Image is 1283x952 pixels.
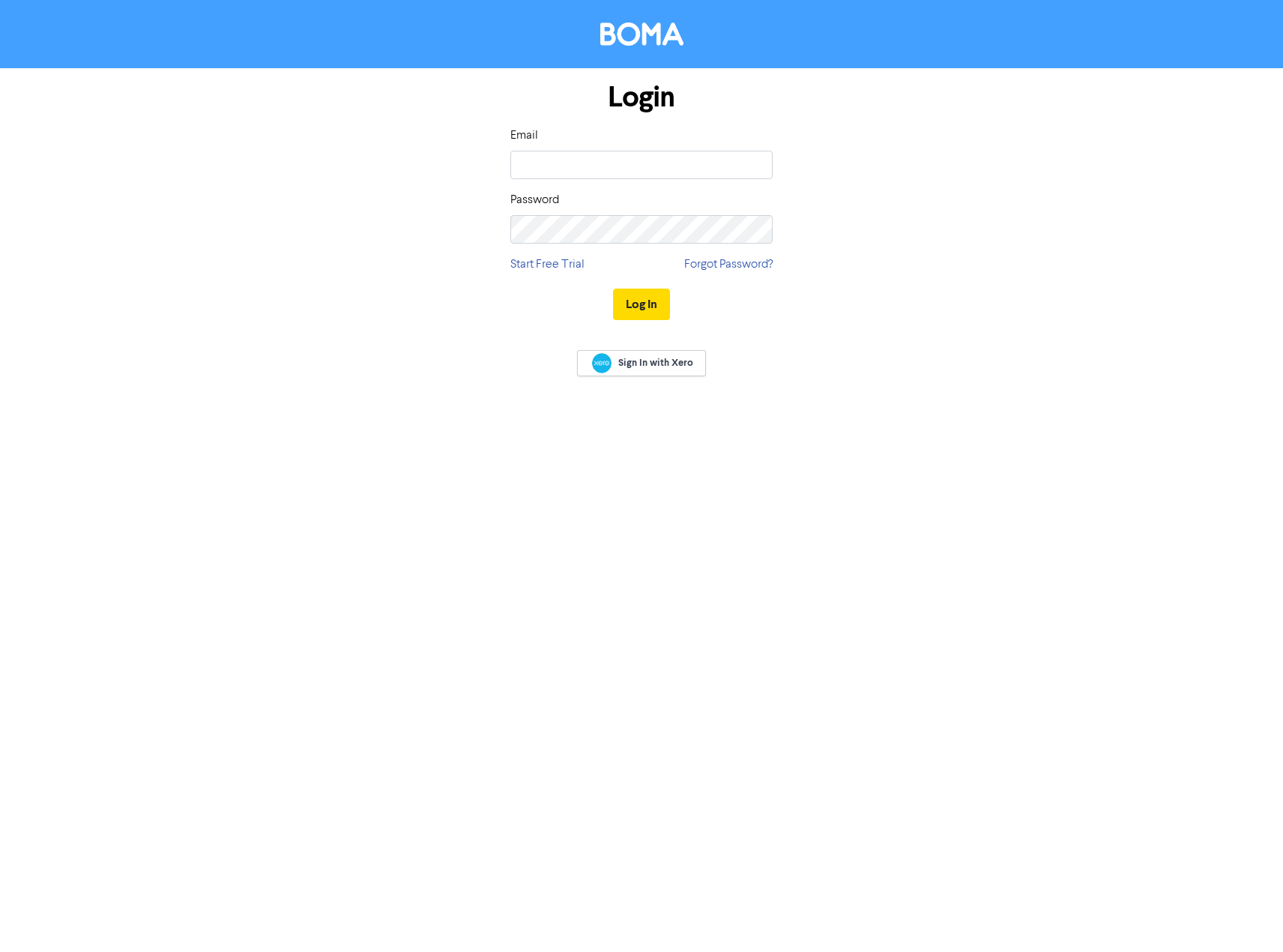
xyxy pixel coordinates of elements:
[600,22,683,46] img: BOMA Logo
[1208,880,1283,952] iframe: Chat Widget
[684,256,773,274] a: Forgot Password?
[613,289,670,320] button: Log In
[577,350,706,376] a: Sign In with Xero
[510,191,559,209] label: Password
[592,353,612,373] img: Xero logo
[510,80,773,115] h1: Login
[618,356,693,370] span: Sign In with Xero
[510,127,538,145] label: Email
[510,256,585,274] a: Start Free Trial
